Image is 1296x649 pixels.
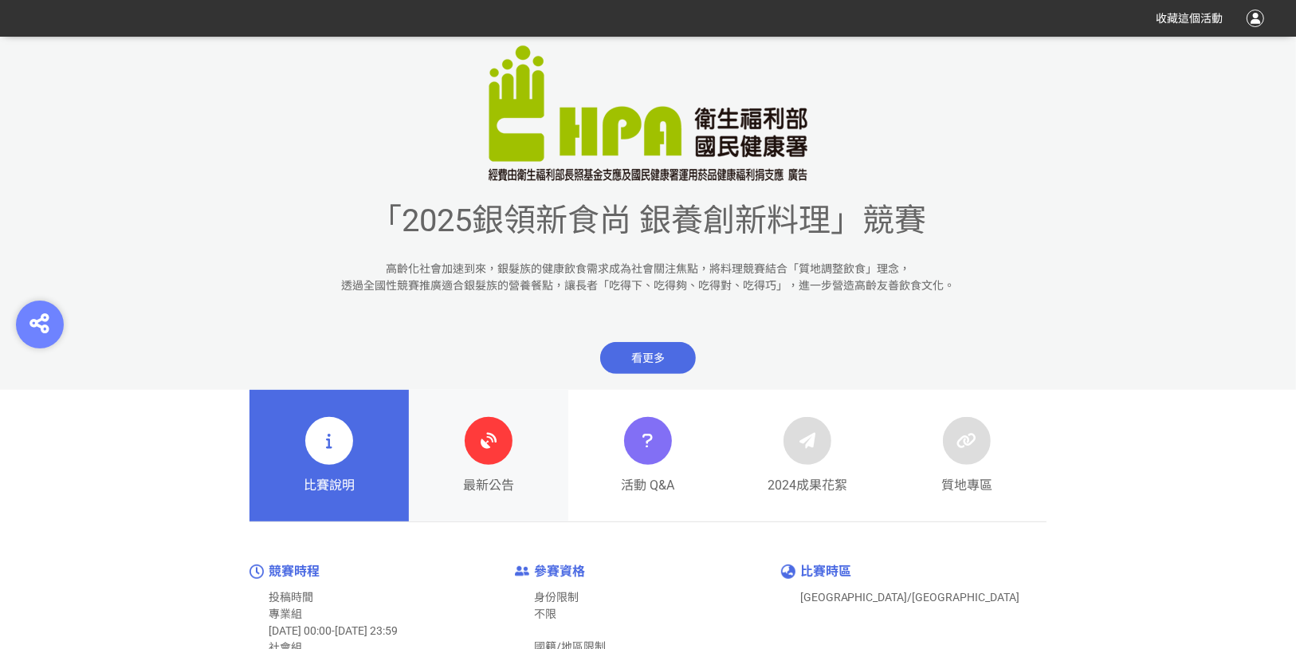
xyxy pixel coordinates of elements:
[534,591,579,604] span: 身份限制
[941,476,992,495] span: 質地專區
[534,564,585,579] span: 參賽資格
[534,608,556,620] span: 不限
[370,202,926,239] span: 「2025銀領新食尚 銀養創新料理」競賽
[304,476,355,495] span: 比賽說明
[269,591,313,604] span: 投稿時間
[887,390,1047,522] a: 質地專區
[768,476,847,495] span: 2024成果花絮
[800,564,851,579] span: 比賽時區
[249,390,409,522] a: 比賽說明
[600,342,696,374] span: 看更多
[335,624,398,637] span: [DATE] 23:59
[269,564,320,579] span: 競賽時程
[269,624,332,637] span: [DATE] 00:00
[489,45,807,181] img: 「2025銀領新食尚 銀養創新料理」競賽
[515,566,529,576] img: icon-enter-limit.61bcfae.png
[463,476,514,495] span: 最新公告
[781,564,795,579] img: icon-timezone.9e564b4.png
[370,224,926,233] a: 「2025銀領新食尚 銀養創新料理」競賽
[249,564,264,579] img: icon-time.04e13fc.png
[409,390,568,522] a: 最新公告
[1156,12,1223,25] span: 收藏這個活動
[800,591,1020,604] span: [GEOGRAPHIC_DATA]/[GEOGRAPHIC_DATA]
[568,390,728,522] a: 活動 Q&A
[728,390,887,522] a: 2024成果花絮
[269,608,302,620] span: 專業組
[332,624,335,637] span: -
[622,476,675,495] span: 活動 Q&A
